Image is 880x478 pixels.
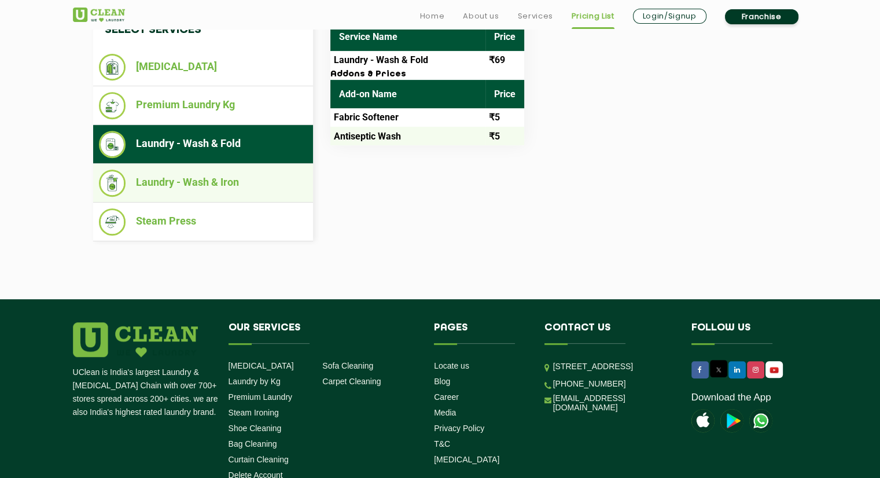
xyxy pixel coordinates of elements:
[99,208,126,236] img: Steam Press
[99,54,126,80] img: Dry Cleaning
[99,92,126,119] img: Premium Laundry Kg
[434,455,499,464] a: [MEDICAL_DATA]
[720,409,743,432] img: playstoreicon.png
[229,377,281,386] a: Laundry by Kg
[434,377,450,386] a: Blog
[73,8,125,22] img: UClean Laundry and Dry Cleaning
[691,409,715,432] img: apple-icon.png
[691,322,793,344] h4: Follow us
[485,51,524,69] td: ₹69
[434,439,450,448] a: T&C
[553,379,626,388] a: [PHONE_NUMBER]
[725,9,798,24] a: Franchise
[229,322,417,344] h4: Our Services
[330,69,524,80] h3: Addons & Prices
[485,80,524,108] th: Price
[330,80,485,108] th: Add-on Name
[99,54,307,80] li: [MEDICAL_DATA]
[99,170,307,197] li: Laundry - Wash & Iron
[434,408,456,417] a: Media
[517,9,553,23] a: Services
[99,92,307,119] li: Premium Laundry Kg
[229,408,279,417] a: Steam Ironing
[93,12,313,48] h4: Select Services
[229,361,294,370] a: [MEDICAL_DATA]
[99,170,126,197] img: Laundry - Wash & Iron
[434,424,484,433] a: Privacy Policy
[434,392,459,402] a: Career
[420,9,445,23] a: Home
[463,9,499,23] a: About us
[767,364,782,376] img: UClean Laundry and Dry Cleaning
[229,424,282,433] a: Shoe Cleaning
[99,131,307,158] li: Laundry - Wash & Fold
[749,409,772,432] img: UClean Laundry and Dry Cleaning
[691,392,771,403] a: Download the App
[572,9,614,23] a: Pricing List
[330,127,485,145] td: Antiseptic Wash
[73,322,198,357] img: logo.png
[633,9,706,24] a: Login/Signup
[434,361,469,370] a: Locate us
[485,127,524,145] td: ₹5
[73,366,220,419] p: UClean is India's largest Laundry & [MEDICAL_DATA] Chain with over 700+ stores spread across 200+...
[322,377,381,386] a: Carpet Cleaning
[99,208,307,236] li: Steam Press
[553,394,674,412] a: [EMAIL_ADDRESS][DOMAIN_NAME]
[322,361,373,370] a: Sofa Cleaning
[330,23,485,51] th: Service Name
[99,131,126,158] img: Laundry - Wash & Fold
[485,108,524,127] td: ₹5
[229,439,277,448] a: Bag Cleaning
[544,322,674,344] h4: Contact us
[229,392,293,402] a: Premium Laundry
[229,455,289,464] a: Curtain Cleaning
[330,51,485,69] td: Laundry - Wash & Fold
[553,360,674,373] p: [STREET_ADDRESS]
[330,108,485,127] td: Fabric Softener
[485,23,524,51] th: Price
[434,322,527,344] h4: Pages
